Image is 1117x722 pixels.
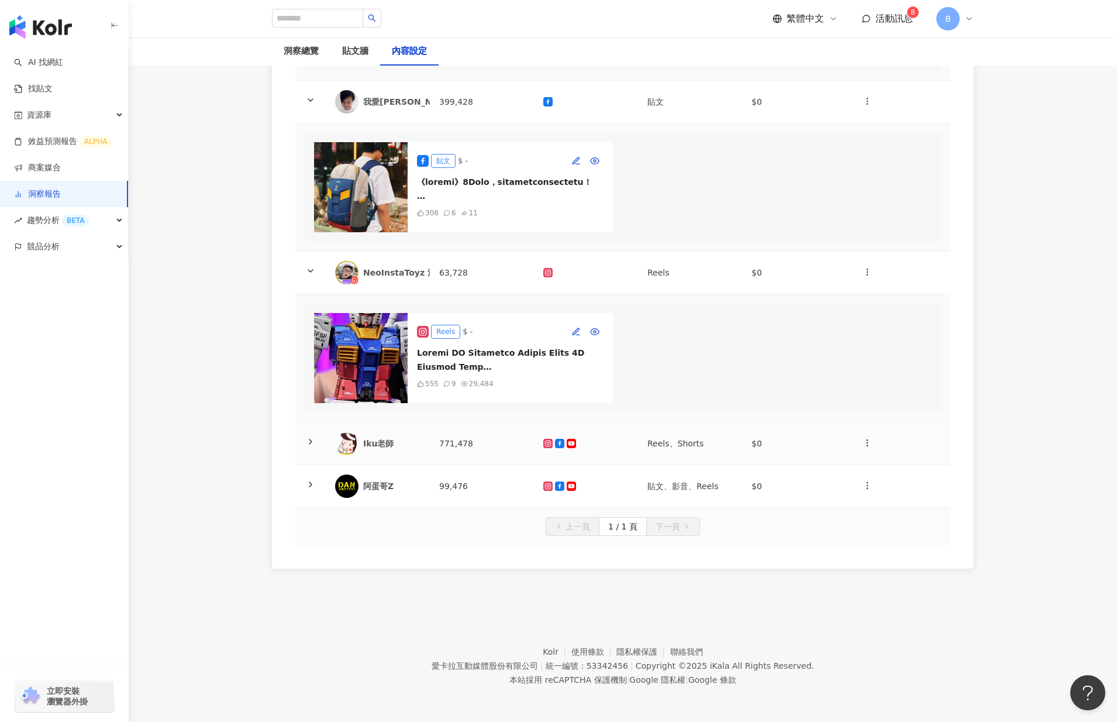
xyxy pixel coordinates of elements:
[432,661,538,671] div: 愛卡拉互動媒體股份有限公司
[636,661,814,671] div: Copyright © 2025 All Rights Reserved.
[469,379,494,389] div: 29,484
[638,252,742,294] td: Reels
[363,438,420,449] div: Iku老師
[630,661,633,671] span: |
[314,313,408,403] img: post-image
[430,252,534,294] td: 63,728
[342,44,368,59] div: 貼文牆
[417,346,604,374] div: Loremi DO Sitametco Adipis Elits 4D Eiusmod Temp IN Utlaboree dolo5Magnaa🚀 enima >> minim://ven.q...
[14,83,53,95] a: 找貼文
[47,686,88,707] span: 立即安裝 瀏覽器外掛
[15,680,113,712] a: chrome extension立即安裝 瀏覽器外掛
[9,15,72,39] img: logo
[546,661,628,671] div: 統一編號：53342456
[710,661,730,671] a: iKala
[425,208,439,218] div: 308
[335,475,358,498] img: KOL Avatar
[425,379,439,389] div: 555
[540,661,543,671] span: |
[546,517,599,536] button: 上一頁
[458,155,468,167] div: $ -
[543,647,571,656] a: Kolr
[62,215,89,226] div: BETA
[431,154,456,168] div: 貼文
[670,647,703,656] a: 聯絡我們
[451,379,456,389] div: 9
[742,465,846,508] td: $0
[284,44,319,59] div: 洞察總覽
[27,102,51,128] span: 資源庫
[363,480,420,492] div: 阿蛋哥Z
[27,207,89,233] span: 趨勢分析
[363,96,456,108] div: 我愛[PERSON_NAME]
[599,517,647,536] button: 1 / 1 頁
[627,675,630,685] span: |
[14,188,61,200] a: 洞察報告
[430,81,534,123] td: 399,428
[688,675,736,685] a: Google 條款
[335,90,358,114] img: KOL Avatar
[368,14,376,22] span: search
[911,8,915,16] span: 8
[469,208,478,218] div: 11
[14,216,22,225] span: rise
[945,12,951,25] span: B
[907,6,919,18] sup: 8
[430,422,534,465] td: 771,478
[27,233,60,260] span: 競品分析
[638,422,742,465] td: Reels、Shorts
[392,44,427,59] div: 內容設定
[14,136,112,147] a: 效益預測報告ALPHA
[14,162,61,174] a: 商案媒合
[742,422,846,465] td: $0
[742,252,846,294] td: $0
[451,208,456,218] div: 6
[1070,675,1105,710] iframe: Help Scout Beacon - Open
[417,175,604,203] div: 《loremi》8Dolo，sitametconsectetu！ adipis，elitsedd： 💥eiusm://t.inci.ut/LabO etdoloremagnaaliquae，ad...
[742,81,846,123] td: $0
[571,647,617,656] a: 使用條款
[463,326,473,338] div: $ -
[509,673,736,687] span: 本站採用 reCAPTCHA 保護機制
[14,57,63,68] a: searchAI 找網紅
[335,432,358,455] img: KOL Avatar
[638,81,742,123] td: 貼文
[638,465,742,508] td: 貼文、影音、Reels
[646,517,700,536] button: 下一頁
[363,267,475,279] div: NeoInstaToyz 浪木達 Tsou
[430,465,534,508] td: 99,476
[19,687,42,706] img: chrome extension
[431,325,460,339] div: Reels
[787,12,824,25] span: 繁體中文
[335,261,358,284] img: KOL Avatar
[314,142,408,232] img: post-image
[685,675,688,685] span: |
[616,647,670,656] a: 隱私權保護
[629,675,685,685] a: Google 隱私權
[875,13,913,24] span: 活動訊息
